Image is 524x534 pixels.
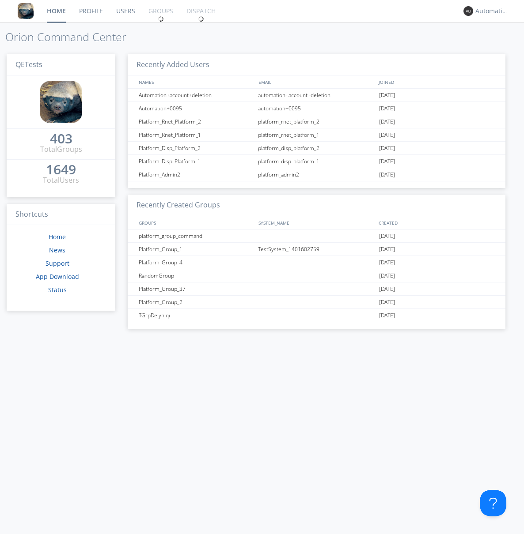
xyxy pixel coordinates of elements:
div: Platform_Disp_Platform_1 [137,155,256,168]
a: 1649 [46,165,76,175]
iframe: Toggle Customer Support [480,490,506,516]
a: Platform_Disp_Platform_1platform_disp_platform_1[DATE] [128,155,505,168]
a: Platform_Rnet_Platform_2platform_rnet_platform_2[DATE] [128,115,505,128]
span: [DATE] [379,155,395,168]
a: Platform_Disp_Platform_2platform_disp_platform_2[DATE] [128,142,505,155]
a: Platform_Group_37[DATE] [128,282,505,296]
a: Automation+account+deletionautomation+account+deletion[DATE] [128,89,505,102]
a: RandomGroup[DATE] [128,269,505,282]
div: RandomGroup [137,269,256,282]
span: QETests [15,60,42,69]
span: [DATE] [379,229,395,243]
a: News [49,246,65,254]
span: [DATE] [379,89,395,102]
div: Total Groups [40,144,82,154]
span: [DATE] [379,142,395,155]
h3: Recently Added Users [128,54,505,76]
div: EMAIL [256,75,376,88]
div: Automation+0095 [137,102,256,115]
h3: Shortcuts [7,204,115,226]
div: automation+0095 [256,102,377,115]
h3: Recently Created Groups [128,195,505,216]
a: 403 [50,134,72,144]
a: Status [48,286,67,294]
span: [DATE] [379,296,395,309]
div: SYSTEM_NAME [256,216,376,229]
img: spin.svg [198,16,204,22]
div: JOINED [376,75,497,88]
div: Platform_Disp_Platform_2 [137,142,256,154]
div: Automation+account+deletion [137,89,256,102]
span: [DATE] [379,256,395,269]
a: TGrpDelyniqi[DATE] [128,309,505,322]
div: TestSystem_1401602759 [256,243,377,256]
div: CREATED [376,216,497,229]
a: Platform_Admin2platform_admin2[DATE] [128,168,505,181]
div: platform_group_command [137,229,256,242]
a: App Download [36,272,79,281]
a: platform_group_command[DATE] [128,229,505,243]
span: [DATE] [379,168,395,181]
span: [DATE] [379,128,395,142]
div: Platform_Group_4 [137,256,256,269]
span: [DATE] [379,102,395,115]
div: platform_rnet_platform_2 [256,115,377,128]
div: Platform_Group_37 [137,282,256,295]
a: Home [49,233,66,241]
div: platform_admin2 [256,168,377,181]
a: Platform_Rnet_Platform_1platform_rnet_platform_1[DATE] [128,128,505,142]
div: automation+account+deletion [256,89,377,102]
div: Automation+0004 [475,7,509,15]
div: Platform_Group_1 [137,243,256,256]
div: Total Users [43,175,79,185]
div: platform_disp_platform_2 [256,142,377,154]
img: 8ff700cf5bab4eb8a436322861af2272 [18,3,34,19]
div: GROUPS [137,216,254,229]
span: [DATE] [379,282,395,296]
div: platform_disp_platform_1 [256,155,377,168]
div: NAMES [137,75,254,88]
div: TGrpDelyniqi [137,309,256,322]
div: Platform_Rnet_Platform_2 [137,115,256,128]
a: Platform_Group_1TestSystem_1401602759[DATE] [128,243,505,256]
a: Support [46,259,69,267]
div: Platform_Admin2 [137,168,256,181]
h1: Orion Command Center [5,31,524,43]
img: 8ff700cf5bab4eb8a436322861af2272 [40,81,82,123]
div: platform_rnet_platform_1 [256,128,377,141]
span: [DATE] [379,115,395,128]
img: spin.svg [158,16,164,22]
span: [DATE] [379,243,395,256]
div: 1649 [46,165,76,174]
img: 373638.png [463,6,473,16]
span: [DATE] [379,269,395,282]
a: Platform_Group_4[DATE] [128,256,505,269]
a: Automation+0095automation+0095[DATE] [128,102,505,115]
span: [DATE] [379,309,395,322]
div: Platform_Group_2 [137,296,256,308]
div: 403 [50,134,72,143]
a: Platform_Group_2[DATE] [128,296,505,309]
div: Platform_Rnet_Platform_1 [137,128,256,141]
